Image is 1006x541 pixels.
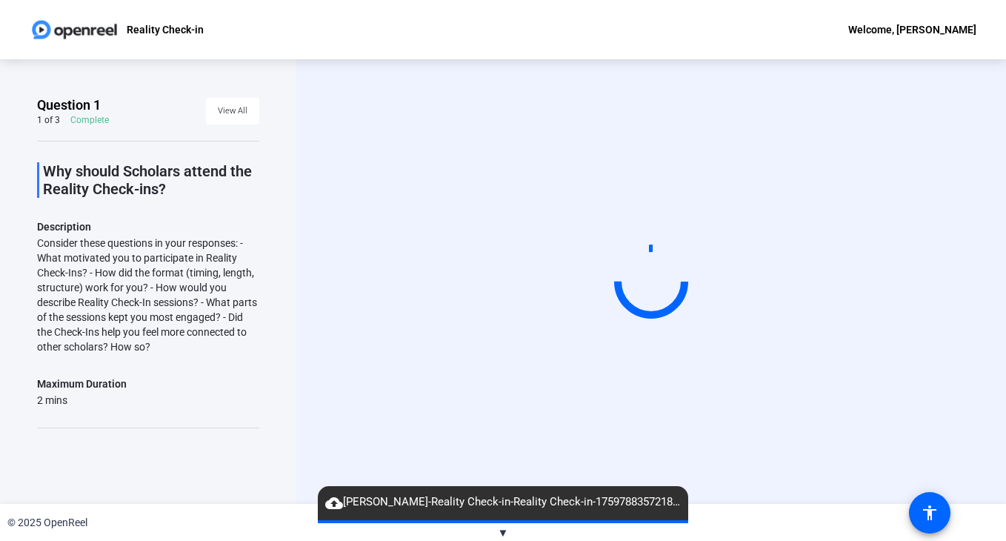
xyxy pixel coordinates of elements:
div: © 2025 OpenReel [7,515,87,531]
div: 1 of 3 [37,114,60,126]
div: Consider these questions in your responses: - What motivated you to participate in Reality Check-... [37,236,259,354]
div: Welcome, [PERSON_NAME] [848,21,976,39]
mat-icon: accessibility [921,504,939,522]
span: View All [218,100,247,122]
div: Maximum Duration [37,375,127,393]
div: Complete [70,114,109,126]
span: Question 1 [37,96,101,114]
span: [PERSON_NAME]-Reality Check-in-Reality Check-in-1759788357218-webcam [318,494,688,511]
button: View All [206,98,259,125]
p: Why should Scholars attend the Reality Check-ins? [43,162,259,198]
span: ▼ [498,526,509,540]
mat-icon: cloud_upload [325,494,343,512]
p: Description [37,218,259,236]
p: Reality Check-in [127,21,204,39]
div: 2 mins [37,393,127,408]
img: OpenReel logo [30,15,119,44]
